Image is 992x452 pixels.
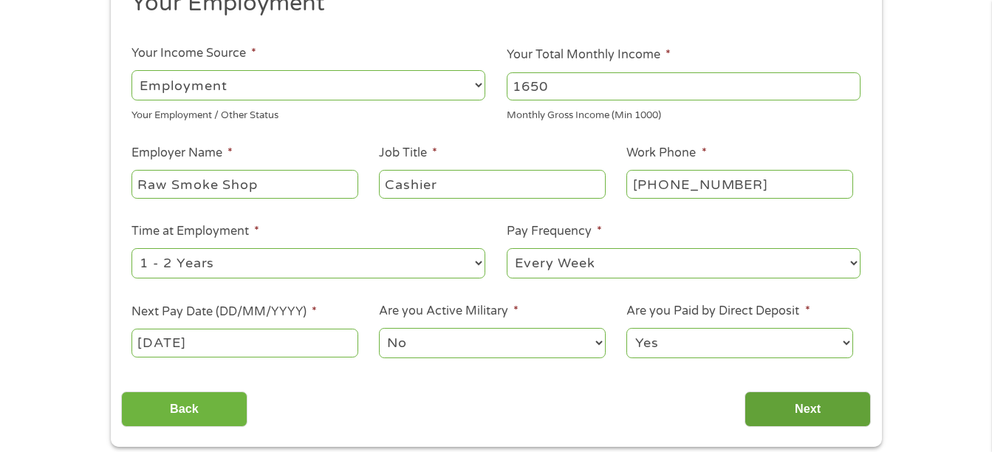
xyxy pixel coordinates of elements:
[379,304,519,319] label: Are you Active Military
[131,304,317,320] label: Next Pay Date (DD/MM/YYYY)
[507,224,602,239] label: Pay Frequency
[131,145,233,161] label: Employer Name
[131,103,485,123] div: Your Employment / Other Status
[131,224,259,239] label: Time at Employment
[131,329,358,357] input: Use the arrow keys to pick a date
[626,304,810,319] label: Are you Paid by Direct Deposit
[379,170,605,198] input: Cashier
[507,103,861,123] div: Monthly Gross Income (Min 1000)
[626,145,706,161] label: Work Phone
[121,391,247,428] input: Back
[745,391,871,428] input: Next
[507,47,671,63] label: Your Total Monthly Income
[507,72,861,100] input: 1800
[131,170,358,198] input: Walmart
[131,46,256,61] label: Your Income Source
[379,145,437,161] label: Job Title
[626,170,852,198] input: (231) 754-4010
